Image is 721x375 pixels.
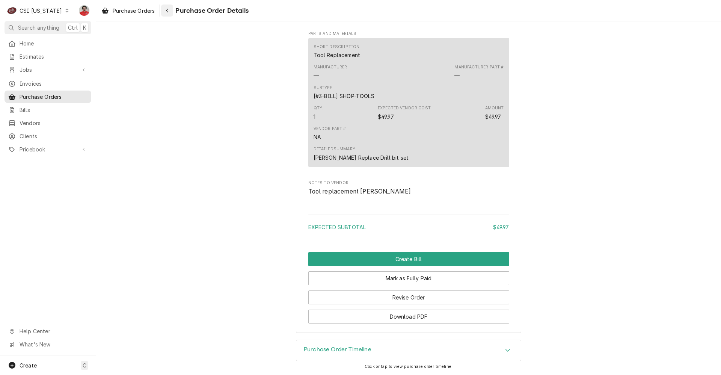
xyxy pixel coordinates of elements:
div: [PERSON_NAME] Replace Drill bit set [314,154,409,162]
div: Notes to Vendor [308,180,509,196]
div: Parts and Materials [308,31,509,171]
div: Expected Vendor Cost [378,105,431,120]
div: Accordion Header [296,340,521,361]
div: Quantity [314,113,315,121]
span: Jobs [20,66,76,74]
div: Manufacturer [314,64,347,70]
span: Purchase Orders [113,7,155,15]
div: CSI [US_STATE] [20,7,62,15]
div: Subtype [314,85,374,100]
a: Go to Jobs [5,64,91,76]
div: Short Description [314,44,360,59]
span: Bills [20,106,87,114]
div: Vendor Part # [314,126,346,132]
button: Create Bill [308,252,509,266]
a: Estimates [5,50,91,63]
span: C [83,361,86,369]
span: Help Center [20,327,87,335]
button: Navigate back [161,5,173,17]
div: Button Group Row [308,266,509,285]
span: Parts and Materials [308,31,509,37]
div: Button Group Row [308,285,509,304]
a: Vendors [5,117,91,129]
span: Invoices [20,80,87,88]
span: Ctrl [68,24,78,32]
div: CSI Kentucky's Avatar [7,5,17,16]
div: C [7,5,17,16]
span: Tool replacement [PERSON_NAME] [308,188,411,195]
div: $49.97 [493,223,509,231]
div: Amount [485,105,504,111]
div: Purchase Order Timeline [296,340,521,361]
div: NF [79,5,89,16]
span: Home [20,39,87,47]
span: Create [20,362,37,369]
div: Manufacturer [314,72,319,80]
button: Revise Order [308,290,509,304]
div: NA [314,133,321,141]
div: Subtype [314,85,332,91]
div: Short Description [314,44,360,50]
span: Purchase Orders [20,93,87,101]
button: Mark as Fully Paid [308,271,509,285]
div: Manufacturer Part # [454,64,504,70]
div: Part Number [454,72,460,80]
div: Button Group Row [308,304,509,324]
div: Manufacturer [314,64,347,79]
div: Short Description [314,51,360,59]
span: Notes to Vendor [308,180,509,186]
div: Detailed Summary [314,146,355,152]
div: Nicholas Faubert's Avatar [79,5,89,16]
span: Purchase Order Details [173,6,249,16]
div: Subtype [314,92,374,100]
div: Amount [485,113,501,121]
button: Download PDF [308,310,509,324]
a: Clients [5,130,91,142]
a: Purchase Orders [98,5,158,17]
div: Parts and Materials List [308,38,509,171]
div: Part Number [454,64,504,79]
div: Qty. [314,105,324,111]
span: What's New [20,340,87,348]
div: Subtotal [308,223,509,231]
a: Invoices [5,77,91,90]
button: Search anythingCtrlK [5,21,91,34]
a: Go to Pricebook [5,143,91,156]
a: Go to What's New [5,338,91,351]
span: Notes to Vendor [308,187,509,196]
span: Click or tap to view purchase order timeline. [365,364,453,369]
div: Amount Summary [308,212,509,236]
span: Vendors [20,119,87,127]
div: Quantity [314,105,324,120]
span: Pricebook [20,145,76,153]
a: Bills [5,104,91,116]
div: Amount [485,105,504,120]
a: Go to Help Center [5,325,91,337]
span: Estimates [20,53,87,60]
span: K [83,24,86,32]
div: Expected Vendor Cost [378,113,394,121]
h3: Purchase Order Timeline [304,346,371,353]
span: Search anything [18,24,59,32]
div: Expected Vendor Cost [378,105,431,111]
span: Clients [20,132,87,140]
a: Home [5,37,91,50]
a: Purchase Orders [5,91,91,103]
div: Line Item [308,38,509,167]
div: Button Group [308,252,509,324]
span: Expected Subtotal [308,224,366,230]
button: Accordion Details Expand Trigger [296,340,521,361]
div: Button Group Row [308,252,509,266]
